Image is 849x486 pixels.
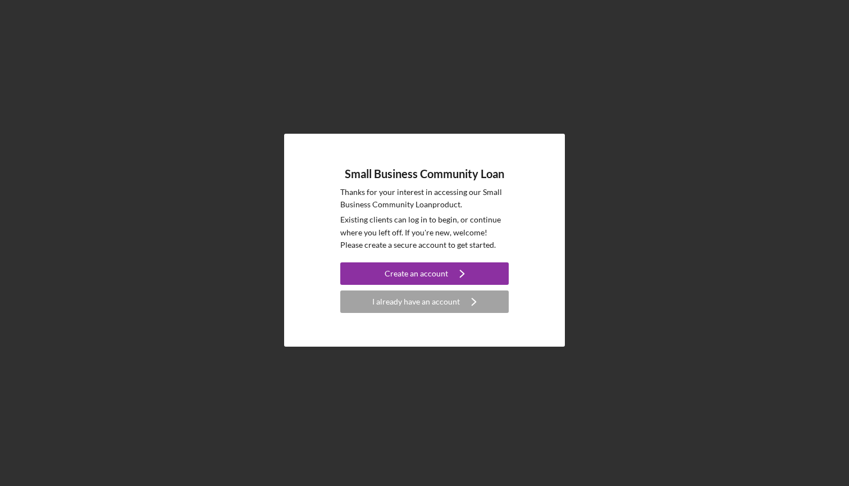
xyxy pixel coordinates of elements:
[340,262,509,285] button: Create an account
[345,167,504,180] h4: Small Business Community Loan
[340,290,509,313] button: I already have an account
[385,262,448,285] div: Create an account
[372,290,460,313] div: I already have an account
[340,214,509,251] p: Existing clients can log in to begin, or continue where you left off. If you're new, welcome! Ple...
[340,186,509,211] p: Thanks for your interest in accessing our Small Business Community Loan product.
[340,262,509,288] a: Create an account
